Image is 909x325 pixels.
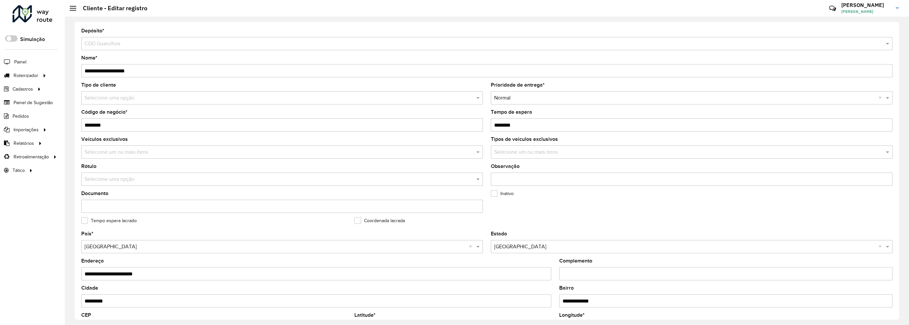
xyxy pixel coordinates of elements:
label: Veículos exclusivos [81,135,128,143]
label: Cidade [81,284,98,292]
span: Clear all [879,243,884,251]
label: Endereço [81,257,104,265]
span: Clear all [879,94,884,102]
label: Tempo de espera [491,108,532,116]
label: Tempo espera lacrado [81,217,137,224]
label: Coordenada lacrada [354,217,405,224]
label: Longitude [559,311,585,319]
span: Roteirizador [14,72,38,79]
span: Painel de Sugestão [14,99,53,106]
h3: [PERSON_NAME] [841,2,891,8]
span: Clear all [469,243,475,251]
label: Bairro [559,284,574,292]
span: [PERSON_NAME] [841,9,891,15]
span: Retroalimentação [14,153,49,160]
label: Depósito [81,27,104,35]
label: Tipo de cliente [81,81,116,89]
label: Código de negócio [81,108,127,116]
span: Painel [14,59,26,65]
label: Observação [491,162,520,170]
label: Inativo [491,190,514,197]
label: Prioridade de entrega [491,81,545,89]
span: Importações [14,126,39,133]
span: Cadastros [13,86,33,93]
span: Relatórios [14,140,34,147]
a: Contato Rápido [825,1,840,16]
label: Latitude [354,311,376,319]
label: Documento [81,189,108,197]
span: Tático [13,167,25,174]
label: Tipos de veículos exclusivos [491,135,558,143]
label: Estado [491,230,507,238]
label: Rótulo [81,162,96,170]
h2: Cliente - Editar registro [76,5,147,12]
label: Nome [81,54,97,62]
label: Simulação [20,35,45,43]
label: Complemento [559,257,592,265]
label: País [81,230,93,238]
span: Pedidos [13,113,29,120]
label: CEP [81,311,91,319]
